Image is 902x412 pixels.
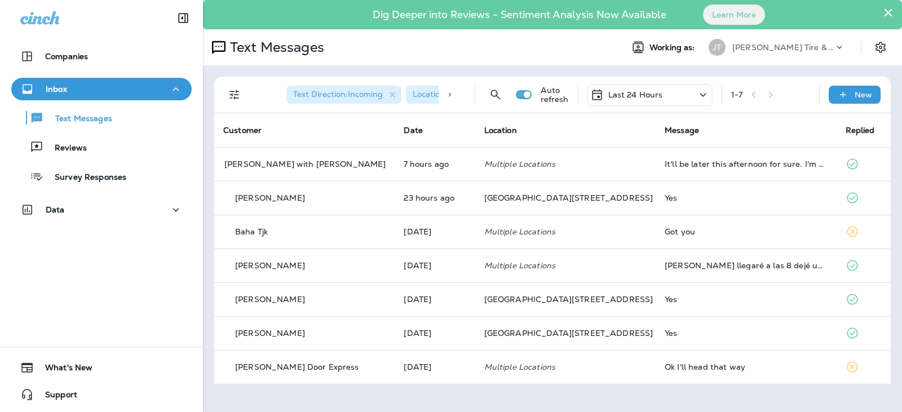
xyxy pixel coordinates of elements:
[34,363,92,376] span: What's New
[883,3,894,21] button: Close
[608,90,663,99] p: Last 24 Hours
[665,329,827,338] div: Yes
[404,227,466,236] p: Sep 24, 2025 01:24 PM
[404,193,466,202] p: Sep 24, 2025 03:47 PM
[731,90,742,99] div: 1 - 7
[11,78,192,100] button: Inbox
[665,261,827,270] div: Hola llegaré a las 8 dejé una luz prendida de mi carro y se me descargó la batería esperaré que m...
[46,85,67,94] p: Inbox
[235,362,359,371] p: [PERSON_NAME] Door Express
[484,227,647,236] p: Multiple Locations
[404,160,466,169] p: Sep 25, 2025 08:36 AM
[404,362,466,371] p: Sep 23, 2025 07:37 AM
[665,227,827,236] div: Got you
[484,193,653,203] span: [GEOGRAPHIC_DATA][STREET_ADDRESS]
[11,198,192,221] button: Data
[223,125,262,135] span: Customer
[404,261,466,270] p: Sep 24, 2025 06:54 AM
[235,261,305,270] p: [PERSON_NAME]
[665,160,827,169] div: It'll be later this afternoon for sure. I'm pretty busy this morning, but I will message you as s...
[484,362,647,371] p: Multiple Locations
[855,90,872,99] p: New
[286,86,401,104] div: Text Direction:Incoming
[43,143,87,154] p: Reviews
[340,13,699,16] p: Dig Deeper into Reviews - Sentiment Analysis Now Available
[870,37,891,57] button: Settings
[846,125,875,135] span: Replied
[709,39,726,56] div: JT
[224,160,386,169] p: [PERSON_NAME] with [PERSON_NAME]
[665,125,699,135] span: Message
[225,39,324,56] p: Text Messages
[665,362,827,371] div: Ok I'll head that way
[541,86,569,104] p: Auto refresh
[235,227,268,236] p: Baha Tjk
[665,295,827,304] div: Yes
[11,356,192,379] button: What's New
[44,114,112,125] p: Text Messages
[11,165,192,188] button: Survey Responses
[484,125,517,135] span: Location
[45,52,88,61] p: Companies
[732,43,834,52] p: [PERSON_NAME] Tire & Auto
[404,329,466,338] p: Sep 23, 2025 09:20 AM
[43,172,126,183] p: Survey Responses
[167,7,199,29] button: Collapse Sidebar
[11,383,192,406] button: Support
[406,86,609,104] div: Location:[GEOGRAPHIC_DATA][STREET_ADDRESS]
[11,45,192,68] button: Companies
[404,125,423,135] span: Date
[235,295,305,304] p: [PERSON_NAME]
[484,160,647,169] p: Multiple Locations
[11,106,192,130] button: Text Messages
[223,83,246,106] button: Filters
[484,83,507,106] button: Search Messages
[235,329,305,338] p: [PERSON_NAME]
[665,193,827,202] div: Yes
[413,89,613,99] span: Location : [GEOGRAPHIC_DATA][STREET_ADDRESS]
[404,295,466,304] p: Sep 23, 2025 01:01 PM
[484,328,653,338] span: [GEOGRAPHIC_DATA][STREET_ADDRESS]
[235,193,305,202] p: [PERSON_NAME]
[703,5,765,25] button: Learn More
[11,135,192,159] button: Reviews
[293,89,383,99] span: Text Direction : Incoming
[649,43,697,52] span: Working as:
[34,390,77,404] span: Support
[484,294,653,304] span: [GEOGRAPHIC_DATA][STREET_ADDRESS]
[484,261,647,270] p: Multiple Locations
[46,205,65,214] p: Data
